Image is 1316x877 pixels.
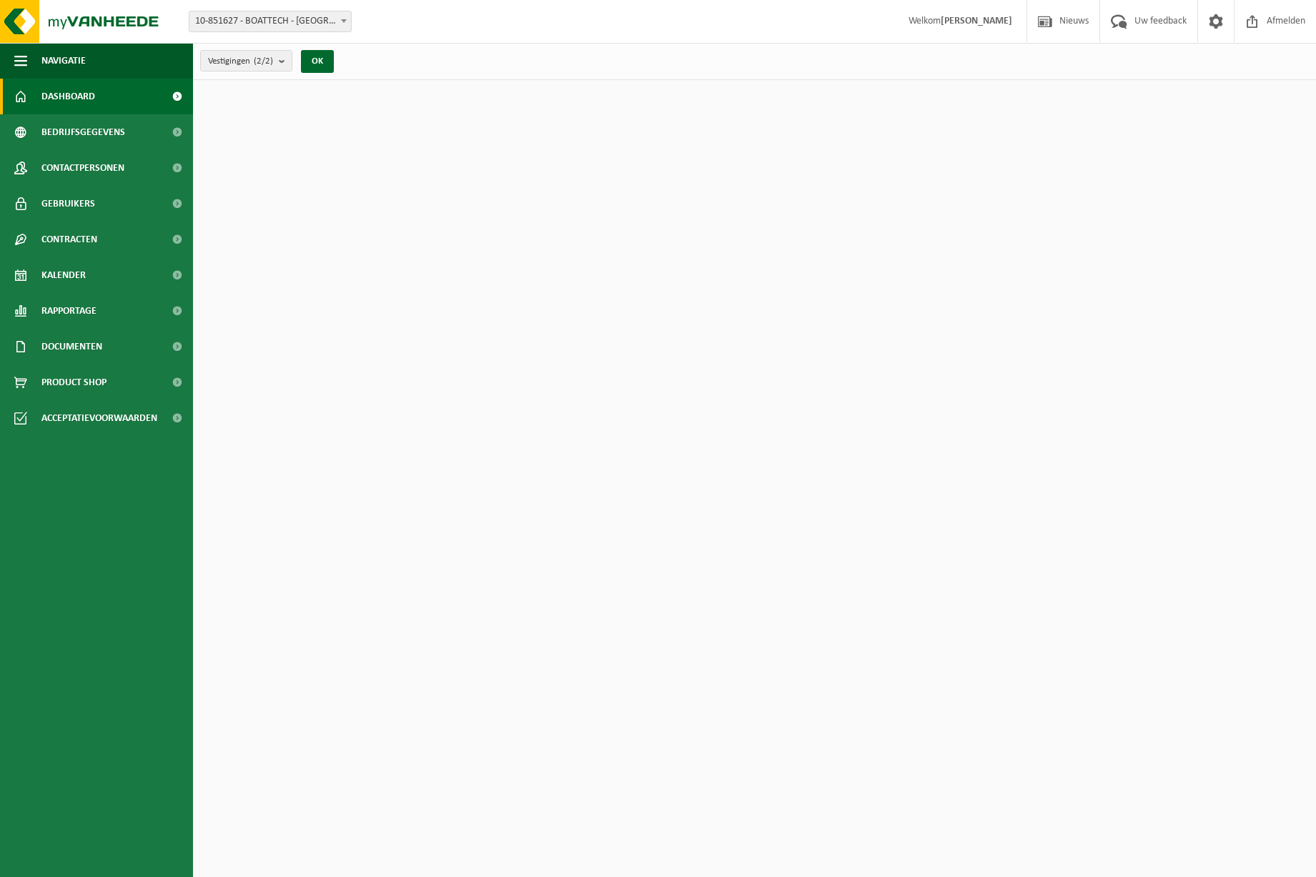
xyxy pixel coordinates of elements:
span: Product Shop [41,365,107,400]
span: Acceptatievoorwaarden [41,400,157,436]
span: Contactpersonen [41,150,124,186]
span: Contracten [41,222,97,257]
button: OK [301,50,334,73]
span: Dashboard [41,79,95,114]
span: Vestigingen [208,51,273,72]
span: Kalender [41,257,86,293]
count: (2/2) [254,56,273,66]
span: 10-851627 - BOATTECH - NINOVE [189,11,351,31]
span: Documenten [41,329,102,365]
span: Gebruikers [41,186,95,222]
button: Vestigingen(2/2) [200,50,292,71]
span: Rapportage [41,293,97,329]
span: Bedrijfsgegevens [41,114,125,150]
span: Navigatie [41,43,86,79]
span: 10-851627 - BOATTECH - NINOVE [189,11,352,32]
strong: [PERSON_NAME] [941,16,1012,26]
